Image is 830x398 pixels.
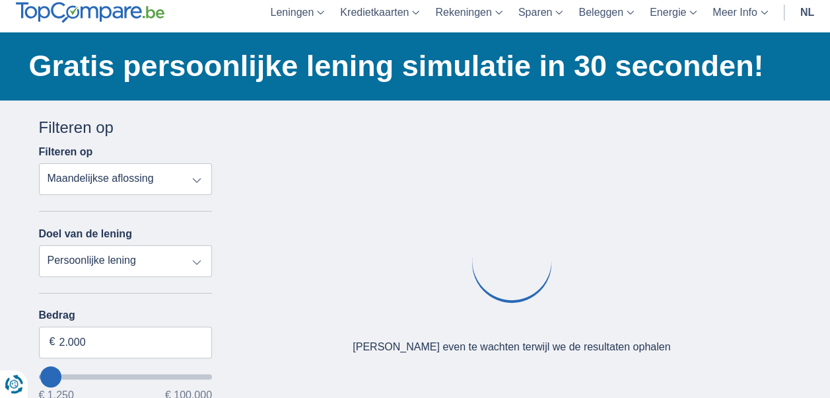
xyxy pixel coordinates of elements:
label: Bedrag [39,309,213,321]
label: Filteren op [39,146,93,158]
div: [PERSON_NAME] even te wachten terwijl we de resultaten ophalen [353,340,670,355]
label: Doel van de lening [39,228,132,240]
h1: Gratis persoonlijke lening simulatie in 30 seconden! [29,46,792,87]
img: TopCompare [16,2,164,23]
span: € [50,335,55,350]
div: Filteren op [39,116,213,139]
input: wantToBorrow [39,374,213,379]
